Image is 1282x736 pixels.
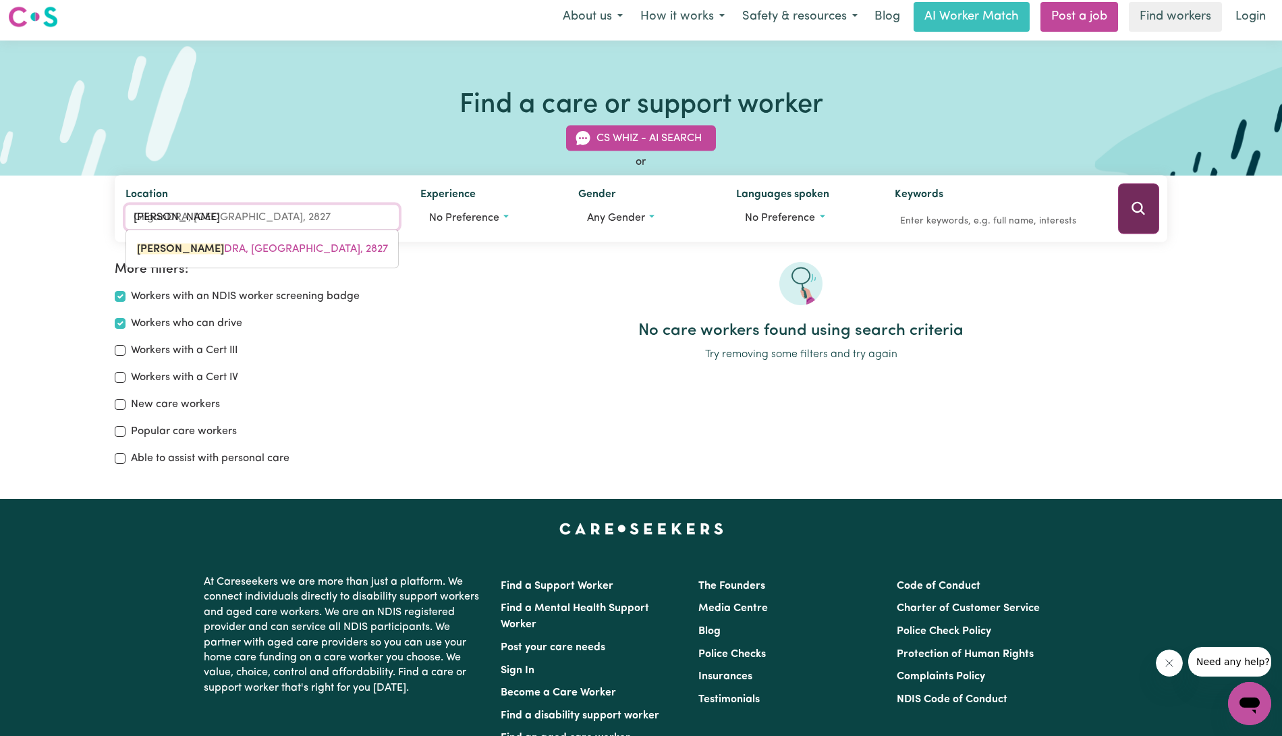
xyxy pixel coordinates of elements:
[420,205,557,231] button: Worker experience options
[698,603,768,614] a: Media Centre
[578,186,616,205] label: Gender
[429,213,499,224] span: No preference
[435,321,1167,341] h2: No care workers found using search criteria
[897,626,991,637] a: Police Check Policy
[733,3,866,31] button: Safety & resources
[204,569,484,701] p: At Careseekers we are more than just a platform. We connect individuals directly to disability su...
[131,315,242,332] label: Workers who can drive
[501,642,605,653] a: Post your care needs
[1040,2,1118,32] a: Post a job
[566,126,716,151] button: CS Whiz - AI Search
[420,186,476,205] label: Experience
[131,423,237,440] label: Popular care workers
[587,213,645,224] span: Any gender
[131,288,360,305] label: Workers with an NDIS worker screening badge
[1227,2,1274,32] a: Login
[501,710,659,721] a: Find a disability support worker
[698,581,765,592] a: The Founders
[1188,647,1271,677] iframe: Message from company
[897,671,985,682] a: Complaints Policy
[115,262,419,278] h2: More filters:
[897,694,1007,705] a: NDIS Code of Conduct
[895,211,1099,232] input: Enter keywords, e.g. full name, interests
[632,3,733,31] button: How it works
[914,2,1030,32] a: AI Worker Match
[126,230,399,269] div: menu-options
[698,626,721,637] a: Blog
[897,649,1034,660] a: Protection of Human Rights
[459,89,823,122] h1: Find a care or support worker
[501,603,649,630] a: Find a Mental Health Support Worker
[1118,184,1159,234] button: Search
[578,205,715,231] button: Worker gender preference
[501,665,534,676] a: Sign In
[866,2,908,32] a: Blog
[126,205,399,230] input: Enter a suburb
[897,581,980,592] a: Code of Conduct
[8,1,58,32] a: Careseekers logo
[554,3,632,31] button: About us
[698,671,752,682] a: Insurances
[1156,650,1183,677] iframe: Close message
[131,396,220,413] label: New care workers
[559,523,723,534] a: Careseekers home page
[1228,682,1271,725] iframe: Button to launch messaging window
[895,186,943,205] label: Keywords
[501,581,613,592] a: Find a Support Worker
[126,236,398,263] a: GILGANDRA, New South Wales, 2827
[126,186,168,205] label: Location
[131,369,238,386] label: Workers with a Cert IV
[501,687,616,698] a: Become a Care Worker
[131,342,238,359] label: Workers with a Cert III
[137,244,224,255] mark: [PERSON_NAME]
[115,154,1167,170] div: or
[698,694,760,705] a: Testimonials
[698,649,766,660] a: Police Checks
[736,186,829,205] label: Languages spoken
[8,5,58,29] img: Careseekers logo
[897,603,1040,614] a: Charter of Customer Service
[435,346,1167,363] p: Try removing some filters and try again
[1129,2,1222,32] a: Find workers
[736,205,872,231] button: Worker language preferences
[137,244,388,255] span: DRA, [GEOGRAPHIC_DATA], 2827
[131,450,289,467] label: Able to assist with personal care
[745,213,815,224] span: No preference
